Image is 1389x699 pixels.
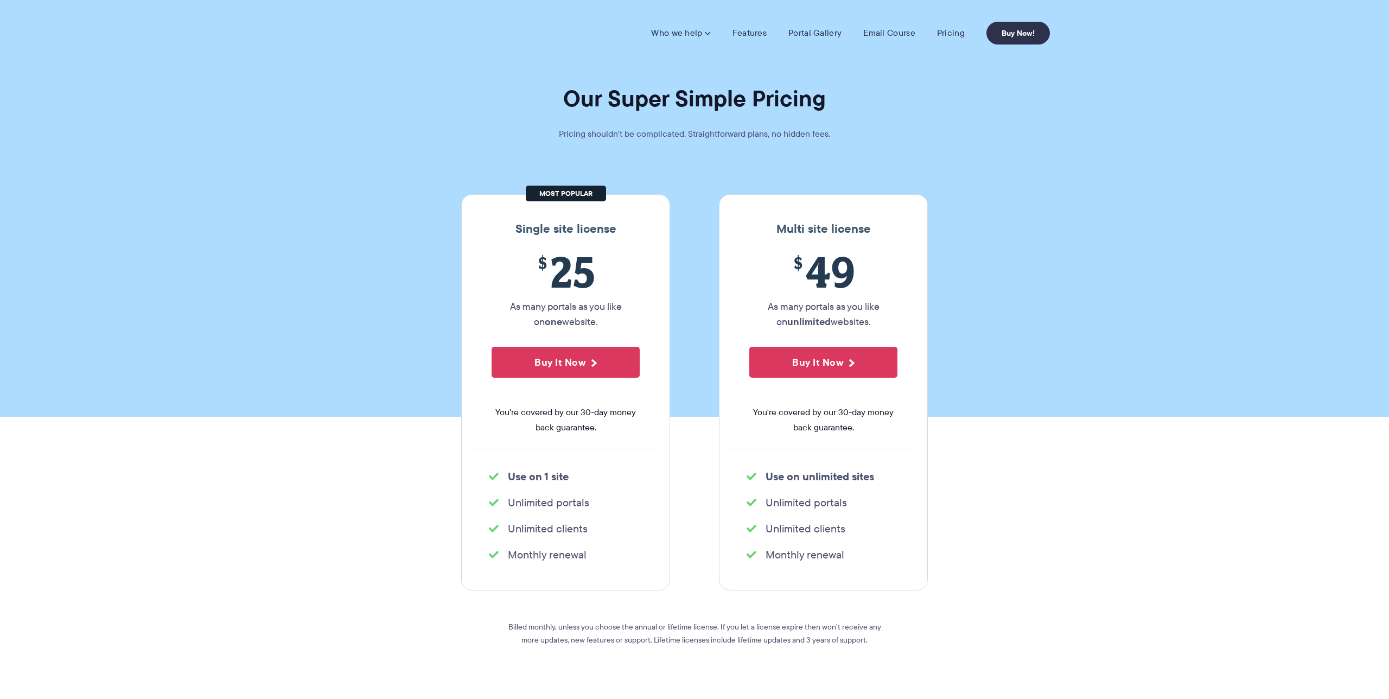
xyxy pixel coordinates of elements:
[937,28,965,39] a: Pricing
[749,299,897,329] p: As many portals as you like on websites.
[532,126,857,142] p: Pricing shouldn't be complicated. Straightforward plans, no hidden fees.
[489,521,642,536] li: Unlimited clients
[747,495,900,510] li: Unlimited portals
[492,247,640,296] span: 25
[473,222,659,236] h3: Single site license
[749,247,897,296] span: 49
[747,521,900,536] li: Unlimited clients
[732,28,767,39] a: Features
[492,347,640,378] button: Buy It Now
[747,547,900,562] li: Monthly renewal
[766,468,874,485] strong: Use on unlimited sites
[545,314,562,329] strong: one
[787,314,831,329] strong: unlimited
[749,405,897,435] span: You're covered by our 30-day money back guarantee.
[508,468,569,485] strong: Use on 1 site
[651,28,710,39] a: Who we help
[730,222,916,236] h3: Multi site license
[986,22,1050,45] a: Buy Now!
[492,405,640,435] span: You're covered by our 30-day money back guarantee.
[863,28,915,39] a: Email Course
[489,495,642,510] li: Unlimited portals
[499,620,890,646] p: Billed monthly, unless you choose the annual or lifetime license. If you let a license expire the...
[749,347,897,378] button: Buy It Now
[489,547,642,562] li: Monthly renewal
[492,299,640,329] p: As many portals as you like on website.
[788,28,842,39] a: Portal Gallery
